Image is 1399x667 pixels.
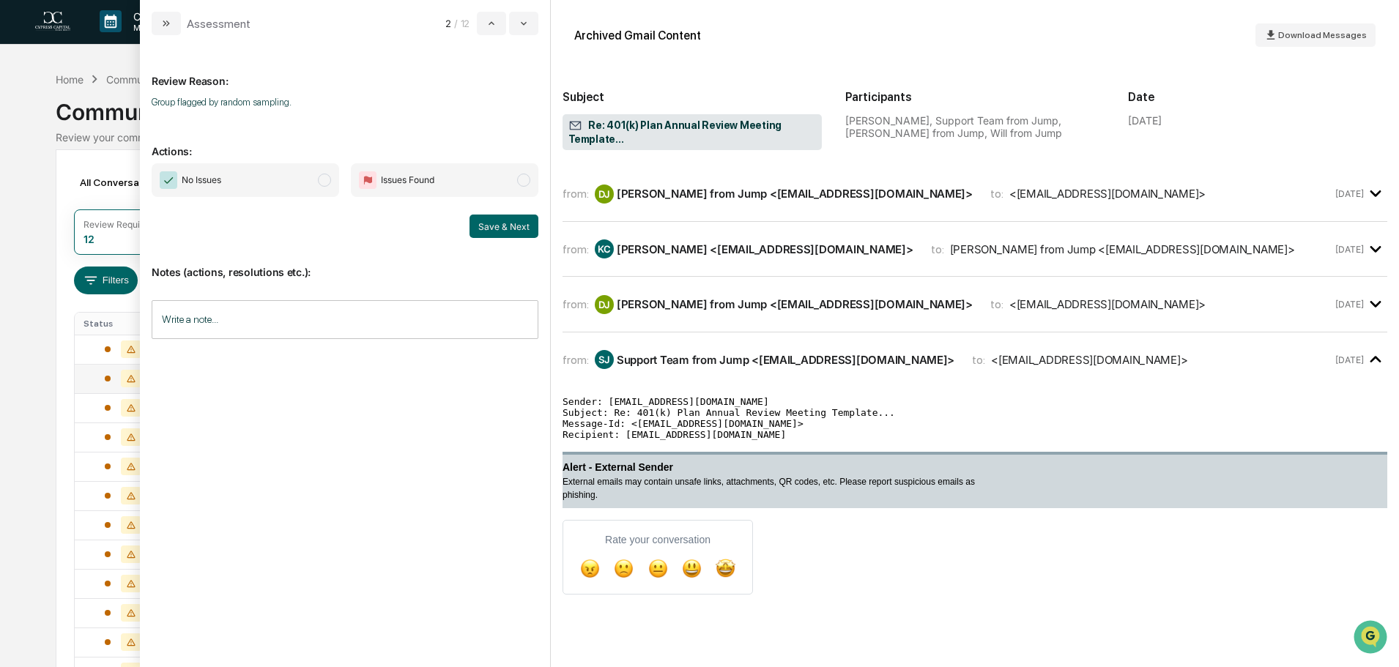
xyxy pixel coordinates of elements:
div: DJ [595,295,614,314]
img: OK [648,559,668,578]
time: Thursday, August 28, 2025 at 1:20:47 PM [1335,299,1364,310]
span: Re: 401(k) Plan Annual Review Meeting Template... [568,119,816,146]
h2: Participants [845,90,1105,104]
img: Flag [359,171,376,189]
div: External emails may contain unsafe links, attachments, QR codes, etc. Please report suspicious em... [563,475,1002,502]
a: 🔎Data Lookup [9,206,98,233]
a: 🖐️Preclearance [9,179,100,205]
div: Support Team from Jump <[EMAIL_ADDRESS][DOMAIN_NAME]> [617,353,954,367]
div: Start new chat [50,112,240,127]
span: to: [972,353,985,367]
span: Data Lookup [29,212,92,227]
img: Terrible [580,559,600,578]
div: [PERSON_NAME] from Jump <[EMAIL_ADDRESS][DOMAIN_NAME]> [617,297,973,311]
span: Pylon [146,248,177,259]
th: Status [75,313,170,335]
div: DJ [595,185,614,204]
time: Wednesday, August 27, 2025 at 6:09:33 PM [1335,188,1364,199]
button: Filters [74,267,138,294]
img: Checkmark [160,171,177,189]
div: [PERSON_NAME] <[EMAIL_ADDRESS][DOMAIN_NAME]> [617,242,913,256]
time: Wednesday, August 27, 2025 at 7:11:16 PM [1335,244,1364,255]
button: Download Messages [1255,23,1376,47]
div: Communications Archive [56,87,1343,125]
div: All Conversations [74,171,185,194]
span: from: [563,297,589,311]
div: KC [595,239,614,258]
p: Group flagged by random sampling. [152,97,538,108]
span: to: [931,242,944,256]
p: Review Reason: [152,57,538,87]
div: Review your communication records across channels [56,131,1343,144]
p: Manage Tasks [122,23,196,33]
span: Attestations [121,185,182,199]
div: 🗄️ [106,186,118,198]
div: SJ [595,350,614,369]
p: Actions: [152,127,538,157]
div: 12 [84,233,94,245]
p: How can we help? [15,31,267,54]
div: Alert - External Sender [563,461,1002,474]
span: from: [563,242,589,256]
div: <[EMAIL_ADDRESS][DOMAIN_NAME]> [1009,187,1206,201]
div: Assessment [187,17,251,31]
span: from: [563,187,589,201]
div: [PERSON_NAME], Support Team from Jump, [PERSON_NAME] from Jump, Will from Jump [845,114,1105,139]
button: Save & Next [470,215,538,238]
div: <[EMAIL_ADDRESS][DOMAIN_NAME]> [1009,297,1206,311]
td: Rate your conversation [563,532,752,547]
div: <[EMAIL_ADDRESS][DOMAIN_NAME]> [991,353,1187,367]
p: Calendar [122,10,196,23]
span: Download Messages [1278,30,1367,40]
div: We're available if you need us! [50,127,185,138]
img: 1746055101610-c473b297-6a78-478c-a979-82029cc54cd1 [15,112,41,138]
div: Archived Gmail Content [574,29,701,42]
span: from: [563,353,589,367]
div: 🖐️ [15,186,26,198]
span: Issues Found [381,173,434,187]
span: to: [990,297,1003,311]
img: Great [682,559,702,578]
span: / 12 [454,18,474,29]
div: Home [56,73,84,86]
img: Bad [614,559,634,578]
img: logo [35,12,70,31]
button: Start new chat [249,116,267,134]
img: Amazing [716,559,735,578]
div: Communications Archive [106,73,225,86]
div: [PERSON_NAME] from Jump <[EMAIL_ADDRESS][DOMAIN_NAME]> [617,187,973,201]
span: Preclearance [29,185,94,199]
div: Review Required [84,219,154,230]
time: Friday, August 29, 2025 at 4:01:01 PM [1335,354,1364,365]
iframe: Open customer support [1352,619,1392,658]
img: intercom [563,630,563,630]
a: 🗄️Attestations [100,179,188,205]
span: No Issues [182,173,221,187]
div: 🔎 [15,214,26,226]
a: Powered byPylon [103,247,177,259]
span: 2 [445,18,451,29]
h2: Subject [563,90,822,104]
h2: Date [1128,90,1387,104]
span: to: [990,187,1003,201]
p: Notes (actions, resolutions etc.): [152,248,538,278]
div: [PERSON_NAME] from Jump <[EMAIL_ADDRESS][DOMAIN_NAME]> [950,242,1295,256]
div: [DATE] [1128,114,1162,127]
pre: Sender: [EMAIL_ADDRESS][DOMAIN_NAME] Subject: Re: 401(k) Plan Annual Review Meeting Template... M... [563,396,1387,440]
